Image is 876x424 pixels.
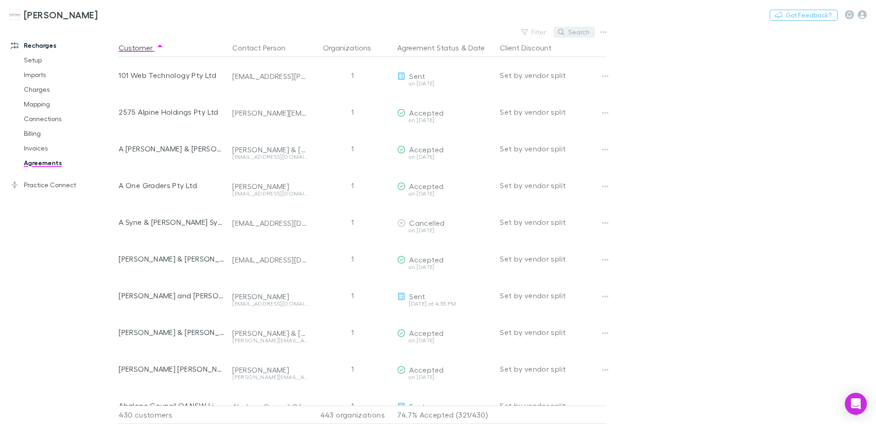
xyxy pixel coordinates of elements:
div: [EMAIL_ADDRESS][DOMAIN_NAME] [232,255,307,264]
div: [EMAIL_ADDRESS][DOMAIN_NAME] [232,301,307,307]
button: Customer [119,39,164,57]
div: 1 [311,240,394,277]
div: Abalone Council Of NSW Limited [119,387,225,424]
h3: [PERSON_NAME] [24,9,98,20]
button: Organizations [323,39,382,57]
button: Agreement Status [397,39,459,57]
img: Hales Douglass's Logo [9,9,20,20]
div: on [DATE] [397,374,493,380]
div: Set by vendor split [500,240,606,277]
div: [PERSON_NAME][EMAIL_ADDRESS][DOMAIN_NAME] [232,374,307,380]
button: Search [553,27,595,38]
a: Invoices [15,141,124,156]
div: [EMAIL_ADDRESS][DOMAIN_NAME] [232,154,307,160]
div: Open Intercom Messenger [845,393,867,415]
div: Set by vendor split [500,94,606,130]
span: Sent [409,402,425,411]
div: [PERSON_NAME] & [PERSON_NAME] [119,240,225,277]
a: Practice Connect [2,178,124,192]
button: Filter [517,27,552,38]
a: Agreements [15,156,124,170]
span: Accepted [409,255,443,264]
span: Accepted [409,182,443,190]
div: 430 customers [119,406,229,424]
div: [PERSON_NAME] & [PERSON_NAME] [232,145,307,154]
div: [PERSON_NAME] [232,292,307,301]
div: on [DATE] [397,154,493,160]
span: Accepted [409,108,443,117]
div: [PERSON_NAME] & [PERSON_NAME] & [PERSON_NAME] & [PERSON_NAME] [232,329,307,338]
div: 2575 Alpine Holdings Pty Ltd [119,94,225,130]
div: A [PERSON_NAME] & [PERSON_NAME] [119,130,225,167]
div: A One Graders Pty Ltd [119,167,225,204]
div: on [DATE] [397,81,493,86]
div: [PERSON_NAME][EMAIL_ADDRESS][DOMAIN_NAME] [232,108,307,117]
div: 1 [311,167,394,204]
a: Mapping [15,97,124,112]
a: Billing [15,126,124,141]
a: Recharges [2,38,124,53]
div: 101 Web Technology Pty Ltd [119,57,225,94]
a: [PERSON_NAME] [4,4,103,26]
div: [PERSON_NAME] [232,365,307,374]
div: Set by vendor split [500,204,606,240]
div: 1 [311,130,394,167]
div: Set by vendor split [500,277,606,314]
a: Connections [15,112,124,126]
div: 443 organizations [311,406,394,424]
span: Sent [409,292,425,301]
button: Date [468,39,485,57]
a: Setup [15,53,124,67]
button: Contact Person [232,39,296,57]
div: [PERSON_NAME] and [PERSON_NAME] [119,277,225,314]
div: [EMAIL_ADDRESS][DOMAIN_NAME] [232,218,307,228]
a: Charges [15,82,124,97]
a: Imports [15,67,124,82]
div: on [DATE] [397,191,493,196]
div: [EMAIL_ADDRESS][DOMAIN_NAME] [232,191,307,196]
div: [PERSON_NAME][EMAIL_ADDRESS][DOMAIN_NAME] [232,338,307,343]
div: [EMAIL_ADDRESS][PERSON_NAME][DOMAIN_NAME] [232,72,307,81]
div: [PERSON_NAME] & [PERSON_NAME] & [PERSON_NAME] & [PERSON_NAME] [119,314,225,351]
div: Set by vendor split [500,167,606,204]
div: & [397,39,493,57]
span: Accepted [409,365,443,374]
div: 1 [311,94,394,130]
button: Client Discount [500,39,563,57]
div: Set by vendor split [500,351,606,387]
span: Cancelled [409,218,444,227]
div: 1 [311,204,394,240]
span: Accepted [409,329,443,337]
div: Set by vendor split [500,130,606,167]
p: 74.7% Accepted (321/430) [397,406,493,424]
div: on [DATE] [397,264,493,270]
button: Got Feedback? [770,10,838,21]
div: 1 [311,277,394,314]
div: 1 [311,351,394,387]
div: 1 [311,314,394,351]
div: Set by vendor split [500,387,606,424]
div: 1 [311,387,394,424]
span: Sent [409,72,425,80]
div: on [DATE] [397,228,493,233]
div: Set by vendor split [500,314,606,351]
div: [PERSON_NAME] [PERSON_NAME] [119,351,225,387]
div: [PERSON_NAME] [232,182,307,191]
div: Abalone Council Of NSW Limited [232,402,307,411]
span: Accepted [409,145,443,154]
div: A Syne & [PERSON_NAME] Syne & [PERSON_NAME] [PERSON_NAME] & R Syne [119,204,225,240]
div: Set by vendor split [500,57,606,94]
div: [DATE] at 4:55 PM [397,301,493,307]
div: 1 [311,57,394,94]
div: on [DATE] [397,338,493,343]
div: on [DATE] [397,117,493,123]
